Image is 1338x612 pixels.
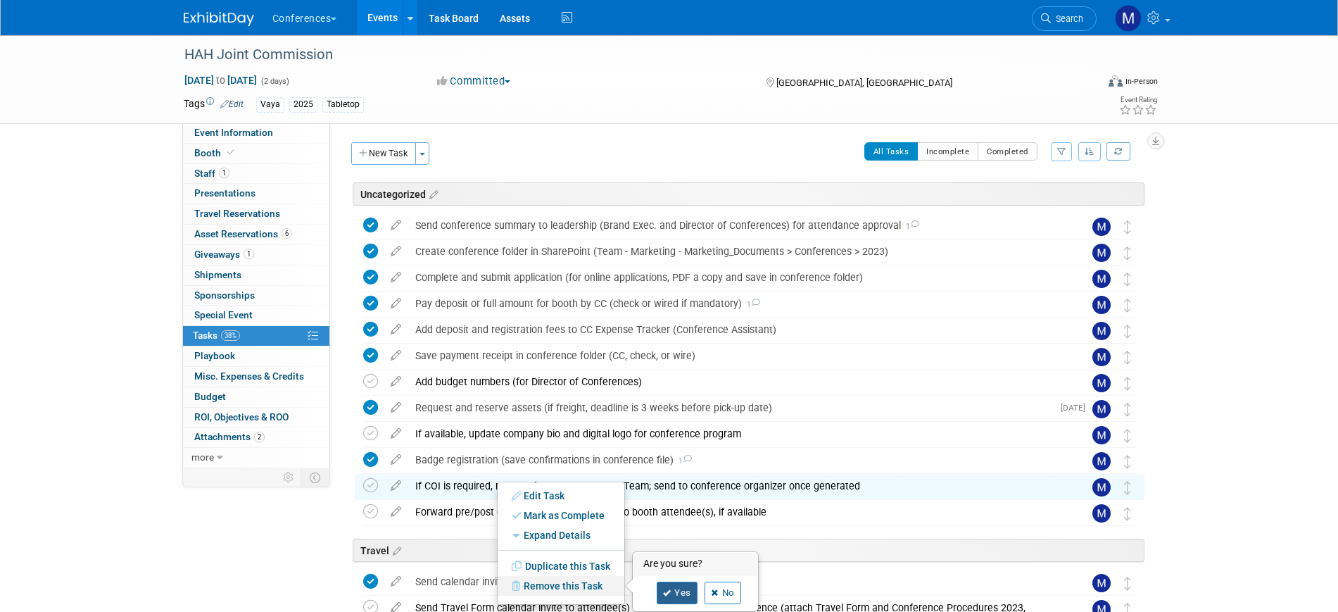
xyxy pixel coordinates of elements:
a: edit [384,349,408,362]
img: Marygrace LeGros [1092,270,1111,288]
span: Misc. Expenses & Credits [194,370,304,382]
span: more [191,451,214,463]
a: Tasks38% [183,326,329,346]
a: Attachments2 [183,427,329,447]
div: Event Rating [1119,96,1157,104]
span: Asset Reservations [194,228,292,239]
img: Marygrace LeGros [1092,452,1111,470]
i: Move task [1124,220,1131,234]
a: edit [384,297,408,310]
a: Giveaways1 [183,245,329,265]
div: Badge registration (save confirmations in conference file) [408,448,1064,472]
span: 1 [244,249,254,259]
span: 1 [674,456,692,466]
i: Move task [1124,481,1131,494]
i: Move task [1124,577,1131,590]
a: Playbook [183,346,329,366]
div: If available, update company bio and digital logo for conference program [408,422,1064,446]
div: Complete and submit application (for online applications, PDF a copy and save in conference folder) [408,266,1064,289]
i: Move task [1124,403,1131,416]
span: Playbook [194,350,235,361]
i: Move task [1124,351,1131,364]
a: Remove this Task [498,576,624,596]
img: Marygrace LeGros [1092,504,1111,523]
img: Marygrace LeGros [1092,426,1111,444]
h3: Are you sure? [633,553,757,575]
a: Yes [657,582,698,604]
span: Booth [194,147,237,158]
i: Move task [1124,299,1131,312]
a: Event Information [183,123,329,143]
span: Attachments [194,431,265,442]
a: Edit Task [498,486,624,506]
div: Create conference folder in SharePoint (Team - Marketing - Marketing_Documents > Conferences > 2023) [408,239,1064,263]
a: Edit sections [389,543,401,557]
a: Booth [183,144,329,163]
a: edit [384,375,408,388]
img: Marygrace LeGros [1092,218,1111,236]
div: Send calendar invite to attendee(s) [408,570,1064,594]
a: Asset Reservations6 [183,225,329,244]
a: Search [1032,6,1097,31]
span: Staff [194,168,229,179]
div: Uncategorized [353,182,1144,206]
a: Staff1 [183,164,329,184]
div: Request and reserve assets (if freight, deadline is 3 weeks before pick-up date) [408,396,1052,420]
span: ROI, Objectives & ROO [194,411,289,423]
img: Marygrace LeGros [1092,244,1111,262]
img: ExhibitDay [184,12,254,26]
span: Tasks [193,330,240,341]
img: Marygrace LeGros [1092,348,1111,366]
i: Move task [1124,377,1131,390]
div: In-Person [1125,76,1158,87]
span: Travel Reservations [194,208,280,219]
button: Incomplete [917,142,978,161]
div: HAH Joint Commission [179,42,1075,68]
div: Pay deposit or full amount for booth by CC (check or wired if mandatory) [408,292,1064,316]
td: Personalize Event Tab Strip [277,468,301,487]
div: Save payment receipt in conference folder (CC, check, or wire) [408,344,1064,368]
td: Toggle Event Tabs [301,468,329,487]
div: Send conference summary to leadership (Brand Exec. and Director of Conferences) for attendance ap... [408,213,1064,237]
span: Giveaways [194,249,254,260]
div: Travel [353,539,1144,562]
a: edit [384,506,408,518]
i: Booth reservation complete [227,149,234,156]
a: edit [384,454,408,466]
img: Marygrace LeGros [1092,296,1111,314]
a: more [183,448,329,468]
a: Duplicate this Task [498,556,624,576]
span: 38% [221,330,240,341]
div: 2025 [289,97,317,112]
span: Special Event [194,309,253,320]
a: edit [384,427,408,440]
a: Mark as Complete [498,506,624,525]
a: edit [384,401,408,414]
img: Marygrace LeGros [1092,374,1111,392]
div: Event Format [1014,73,1159,94]
a: No [705,582,741,604]
i: Move task [1124,273,1131,286]
span: (2 days) [260,77,289,86]
a: Edit sections [426,187,438,201]
button: Completed [978,142,1037,161]
button: All Tasks [864,142,919,161]
span: 1 [742,300,760,309]
div: Forward pre/post conference registration list to booth attendee(s), if available [408,500,1064,524]
button: New Task [351,142,416,165]
a: Travel Reservations [183,204,329,224]
span: [GEOGRAPHIC_DATA], [GEOGRAPHIC_DATA] [776,77,952,88]
img: Marygrace LeGros [1092,400,1111,418]
img: Format-Inperson.png [1109,75,1123,87]
span: [DATE] [1061,403,1092,413]
button: Committed [432,74,516,89]
span: Sponsorships [194,289,255,301]
a: edit [384,323,408,336]
a: Shipments [183,266,329,285]
td: Tags [184,96,244,113]
a: Special Event [183,306,329,325]
span: Budget [194,391,226,402]
a: edit [384,219,408,232]
span: 2 [254,432,265,442]
span: Event Information [194,127,273,138]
